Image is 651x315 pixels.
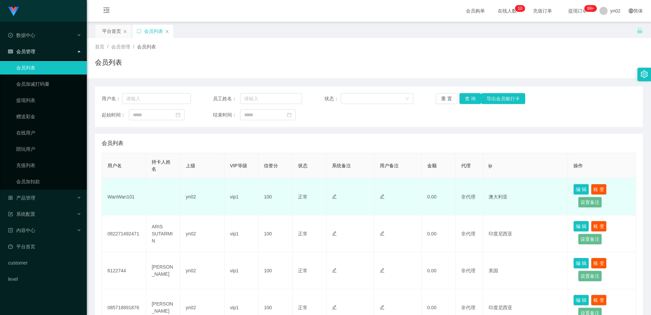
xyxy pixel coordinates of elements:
i: 图标: close [123,29,127,34]
td: 0.00 [422,178,456,215]
td: yn02 [180,178,224,215]
i: 图标: edit [380,231,384,236]
span: 正常 [298,268,308,273]
span: 非代理 [461,194,475,199]
span: 会员管理 [8,49,35,54]
button: 设置备注 [578,234,602,245]
i: 图标: form [8,212,13,216]
div: 会员列表 [144,25,163,38]
span: 状态： [324,95,341,102]
span: 产品管理 [8,195,35,201]
td: vip1 [224,215,258,252]
td: 澳大利亚 [483,178,568,215]
button: 编 辑 [573,184,589,195]
span: 会员列表 [102,139,123,147]
span: 状态 [298,163,308,168]
a: 会员加减打码量 [16,77,81,91]
td: 0.00 [422,252,456,289]
span: 信誉分 [264,163,278,168]
a: level [8,272,81,286]
button: 编 辑 [573,221,589,232]
button: 编 辑 [573,258,589,269]
i: 图标: unlock [637,27,643,34]
input: 请输入 [240,93,302,104]
span: 首页 [95,44,104,49]
i: 图标: setting [640,70,648,78]
span: 系统备注 [332,163,351,168]
td: ARIS SUTARMIN [146,215,180,252]
a: 赠送彩金 [16,110,81,123]
i: 图标: menu-fold [95,0,118,22]
i: 图标: sync [137,29,141,34]
i: 图标: appstore-o [8,195,13,200]
span: 上级 [186,163,195,168]
span: 用户名： [102,95,122,102]
i: 图标: edit [332,231,337,236]
span: 数据中心 [8,33,35,38]
h1: 会员列表 [95,57,122,67]
a: 在线用户 [16,126,81,140]
i: 图标: edit [332,305,337,310]
td: 6122744 [102,252,146,289]
i: 图标: edit [332,194,337,199]
span: 非代理 [461,231,475,236]
i: 图标: edit [380,305,384,310]
button: 查 询 [459,93,481,104]
span: / [107,44,108,49]
a: 陪玩用户 [16,142,81,156]
img: logo.9652507e.png [8,7,19,16]
button: 导出会员银行卡 [481,93,525,104]
span: 提现订单 [565,8,591,13]
span: 起始时间： [102,111,129,119]
button: 账 变 [591,221,607,232]
button: 账 变 [591,295,607,306]
td: vip1 [224,178,258,215]
div: 平台首页 [102,25,121,38]
span: 在线人数 [494,8,520,13]
sup: 10 [515,5,525,12]
i: 图标: edit [380,268,384,273]
span: ip [489,163,492,168]
i: 图标: edit [332,268,337,273]
i: 图标: check-circle-o [8,33,13,38]
input: 请输入 [122,93,191,104]
span: 金额 [427,163,437,168]
span: 充值订单 [530,8,555,13]
p: 0 [520,5,522,12]
a: 图标: dashboard平台首页 [8,240,81,253]
td: 100 [258,178,292,215]
span: 内容中心 [8,228,35,233]
button: 账 变 [591,258,607,269]
span: VIP等级 [230,163,247,168]
span: 员工姓名： [213,95,240,102]
button: 设置备注 [578,197,602,208]
span: 持卡人姓名 [152,159,171,172]
span: 用户名 [107,163,122,168]
span: 非代理 [461,268,475,273]
td: yn02 [180,215,224,252]
span: 代理 [461,163,471,168]
td: WanWan101 [102,178,146,215]
td: 100 [258,215,292,252]
td: 0.00 [422,215,456,252]
span: 会员管理 [111,44,130,49]
td: 082271492471 [102,215,146,252]
span: 操作 [573,163,583,168]
i: 图标: table [8,49,13,54]
p: 1 [518,5,520,12]
span: 正常 [298,231,308,236]
i: 图标: calendar [176,112,180,117]
td: 印度尼西亚 [483,215,568,252]
td: [PERSON_NAME] [146,252,180,289]
i: 图标: edit [380,194,384,199]
span: 会员列表 [137,44,156,49]
td: yn02 [180,252,224,289]
i: 图标: close [165,29,169,34]
a: customer [8,256,81,270]
i: 图标: global [629,8,633,13]
button: 编 辑 [573,295,589,306]
span: 正常 [298,194,308,199]
span: 结束时间： [213,111,240,119]
span: 系统配置 [8,211,35,217]
i: 图标: calendar [287,112,292,117]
